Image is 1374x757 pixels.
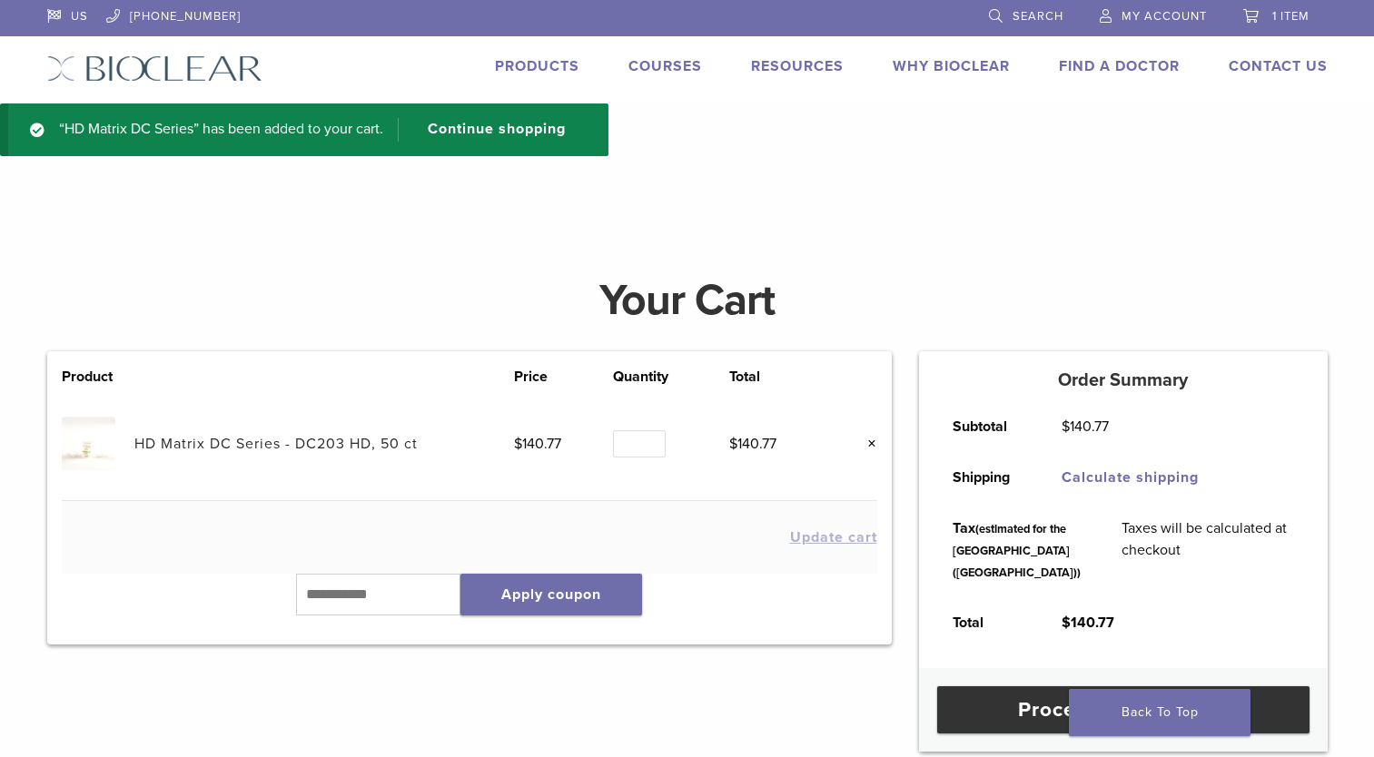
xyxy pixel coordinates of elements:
[953,522,1081,580] small: (estimated for the [GEOGRAPHIC_DATA] ([GEOGRAPHIC_DATA]))
[893,57,1010,75] a: Why Bioclear
[1062,614,1114,632] bdi: 140.77
[919,369,1328,391] h5: Order Summary
[460,574,642,615] button: Apply coupon
[1272,9,1310,24] span: 1 item
[613,366,729,388] th: Quantity
[398,118,579,142] a: Continue shopping
[514,366,613,388] th: Price
[1122,9,1207,24] span: My Account
[1013,9,1063,24] span: Search
[751,57,844,75] a: Resources
[790,530,877,545] button: Update cart
[47,55,262,82] img: Bioclear
[937,686,1310,733] a: Proceed to checkout
[34,279,1341,322] h1: Your Cart
[933,597,1042,648] th: Total
[933,503,1102,597] th: Tax
[1062,418,1109,436] bdi: 140.77
[729,435,776,453] bdi: 140.77
[729,435,737,453] span: $
[1059,57,1180,75] a: Find A Doctor
[514,435,561,453] bdi: 140.77
[854,432,877,456] a: Remove this item
[1102,503,1314,597] td: Taxes will be calculated at checkout
[1062,468,1199,487] a: Calculate shipping
[62,366,134,388] th: Product
[495,57,579,75] a: Products
[134,435,418,453] a: HD Matrix DC Series - DC203 HD, 50 ct
[729,366,828,388] th: Total
[1069,689,1250,736] a: Back To Top
[514,435,522,453] span: $
[62,417,115,470] img: HD Matrix DC Series - DC203 HD, 50 ct
[933,452,1042,503] th: Shipping
[933,401,1042,452] th: Subtotal
[1062,418,1070,436] span: $
[1229,57,1328,75] a: Contact Us
[628,57,702,75] a: Courses
[1062,614,1071,632] span: $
